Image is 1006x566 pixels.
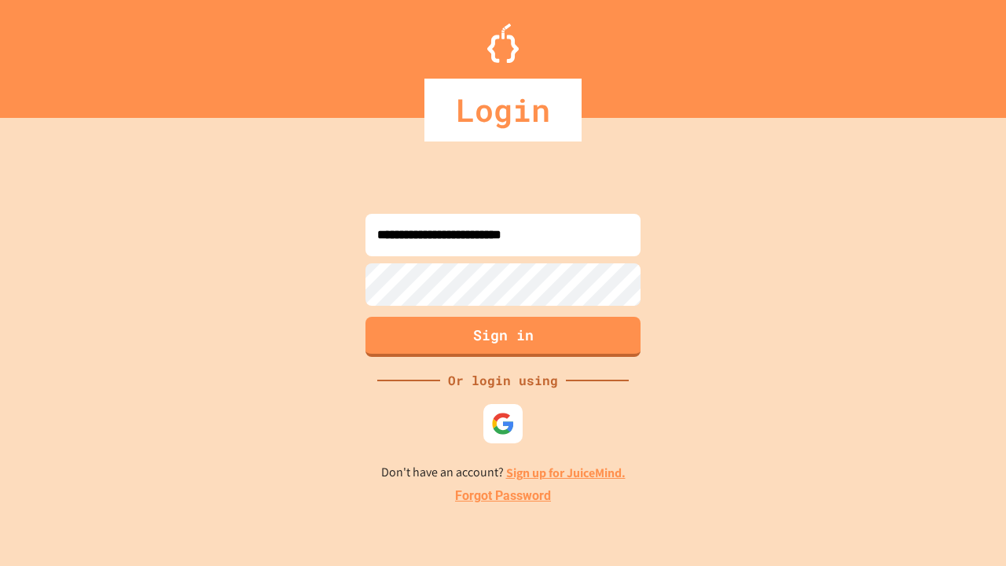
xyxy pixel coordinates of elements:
iframe: chat widget [876,435,990,502]
img: google-icon.svg [491,412,515,436]
a: Forgot Password [455,487,551,505]
img: Logo.svg [487,24,519,63]
iframe: chat widget [940,503,990,550]
button: Sign in [365,317,641,357]
div: Login [424,79,582,141]
a: Sign up for JuiceMind. [506,465,626,481]
p: Don't have an account? [381,463,626,483]
div: Or login using [440,371,566,390]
